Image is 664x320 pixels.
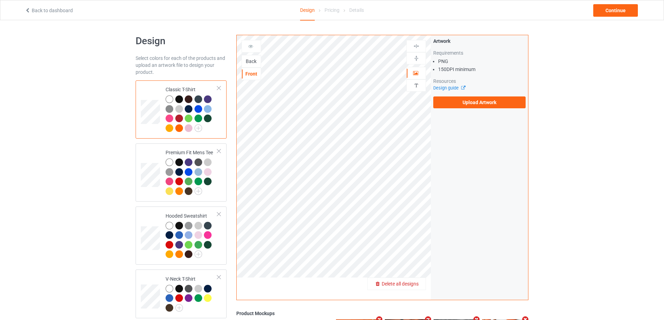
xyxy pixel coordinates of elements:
[433,38,526,45] div: Artwork
[166,212,217,258] div: Hooded Sweatshirt
[166,275,217,311] div: V-Neck T-Shirt
[166,149,217,194] div: Premium Fit Mens Tee
[194,124,202,132] img: svg+xml;base64,PD94bWwgdmVyc2lvbj0iMS4wIiBlbmNvZGluZz0iVVRGLTgiPz4KPHN2ZyB3aWR0aD0iMjJweCIgaGVpZ2...
[194,187,202,195] img: svg+xml;base64,PD94bWwgdmVyc2lvbj0iMS4wIiBlbmNvZGluZz0iVVRGLTgiPz4KPHN2ZyB3aWR0aD0iMjJweCIgaGVpZ2...
[438,66,526,73] li: 150 DPI minimum
[136,80,227,139] div: Classic T-Shirt
[194,250,202,258] img: svg+xml;base64,PD94bWwgdmVyc2lvbj0iMS4wIiBlbmNvZGluZz0iVVRGLTgiPz4KPHN2ZyB3aWR0aD0iMjJweCIgaGVpZ2...
[136,55,227,76] div: Select colors for each of the products and upload an artwork file to design your product.
[382,281,419,287] span: Delete all designs
[136,35,227,47] h1: Design
[593,4,638,17] div: Continue
[166,105,173,113] img: heather_texture.png
[433,78,526,85] div: Resources
[413,43,420,49] img: svg%3E%0A
[433,49,526,56] div: Requirements
[413,55,420,62] img: svg%3E%0A
[166,86,217,131] div: Classic T-Shirt
[325,0,339,20] div: Pricing
[433,96,526,108] label: Upload Artwork
[300,0,315,21] div: Design
[136,270,227,318] div: V-Neck T-Shirt
[136,206,227,265] div: Hooded Sweatshirt
[438,58,526,65] li: PNG
[175,304,183,312] img: svg+xml;base64,PD94bWwgdmVyc2lvbj0iMS4wIiBlbmNvZGluZz0iVVRGLTgiPz4KPHN2ZyB3aWR0aD0iMjJweCIgaGVpZ2...
[433,85,465,91] a: Design guide
[242,70,261,77] div: Front
[242,58,261,65] div: Back
[236,310,528,317] div: Product Mockups
[413,82,420,89] img: svg%3E%0A
[25,8,73,13] a: Back to dashboard
[166,168,173,176] img: heather_texture.png
[349,0,364,20] div: Details
[136,143,227,202] div: Premium Fit Mens Tee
